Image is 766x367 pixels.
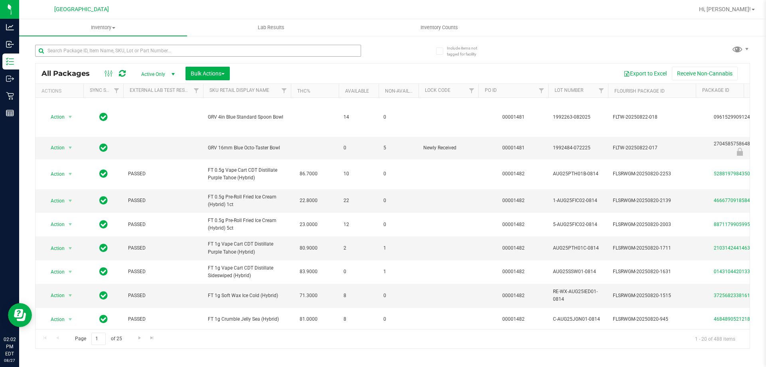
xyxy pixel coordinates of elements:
[128,170,198,178] span: PASSED
[423,144,474,152] span: Newly Received
[714,293,758,298] a: 3725682338161371
[296,219,322,230] span: 23.0000
[383,221,414,228] span: 0
[502,198,525,203] a: 00001482
[35,45,361,57] input: Search Package ID, Item Name, SKU, Lot or Part Number...
[613,113,691,121] span: FLTW-20250822-018
[383,197,414,204] span: 0
[296,195,322,206] span: 22.8000
[43,243,65,254] span: Action
[65,314,75,325] span: select
[502,293,525,298] a: 00001482
[613,292,691,300] span: FLSRWGM-20250820-1515
[613,221,691,228] span: FLSRWGM-20250820-2003
[502,171,525,177] a: 00001482
[99,242,108,254] span: In Sync
[714,245,758,251] a: 2103142441463161
[553,221,603,228] span: 5-AUG25FIC02-0814
[553,315,603,323] span: C-AUG25JGN01-0814
[4,336,16,357] p: 02:02 PM EDT
[99,195,108,206] span: In Sync
[702,87,729,93] a: Package ID
[65,195,75,206] span: select
[43,266,65,278] span: Action
[278,84,291,97] a: Filter
[502,114,525,120] a: 00001481
[447,45,487,57] span: Include items not tagged for facility
[128,268,198,276] span: PASSED
[91,333,106,345] input: 1
[344,144,374,152] span: 0
[43,195,65,206] span: Action
[502,145,525,151] a: 00001481
[99,313,108,325] span: In Sync
[110,84,123,97] a: Filter
[344,292,374,300] span: 8
[186,67,230,80] button: Bulk Actions
[502,269,525,274] a: 00001482
[6,40,14,48] inline-svg: Inbound
[383,244,414,252] span: 1
[99,219,108,230] span: In Sync
[191,70,225,77] span: Bulk Actions
[502,316,525,322] a: 00001482
[208,240,286,256] span: FT 1g Vape Cart CDT Distillate Purple Tahoe (Hybrid)
[502,245,525,251] a: 00001482
[6,109,14,117] inline-svg: Reports
[699,6,751,12] span: Hi, [PERSON_NAME]!
[54,6,109,13] span: [GEOGRAPHIC_DATA]
[296,266,322,278] span: 83.9000
[65,169,75,180] span: select
[344,315,374,323] span: 8
[209,87,269,93] a: Sku Retail Display Name
[99,266,108,277] span: In Sync
[65,266,75,278] span: select
[190,84,203,97] a: Filter
[296,242,322,254] span: 80.9000
[553,144,603,152] span: 1992484-072225
[247,24,295,31] span: Lab Results
[553,197,603,204] span: 1-AUG25FIC02-0814
[714,316,758,322] a: 4684890521218993
[41,69,98,78] span: All Packages
[595,84,608,97] a: Filter
[43,111,65,123] span: Action
[208,264,286,280] span: FT 1g Vape Cart CDT Distillate Sideswiped (Hybrid)
[296,290,322,302] span: 71.3000
[613,144,691,152] span: FLTW-20250822-017
[555,87,583,93] a: Lot Number
[6,58,14,65] inline-svg: Inventory
[6,75,14,83] inline-svg: Outbound
[613,170,691,178] span: FLSRWGM-20250820-2253
[385,88,421,94] a: Non-Available
[146,333,158,343] a: Go to the last page
[553,244,603,252] span: AUG25PTH01C-0814
[90,87,120,93] a: Sync Status
[425,87,450,93] a: Lock Code
[208,292,286,300] span: FT 1g Soft Wax Ice Cold (Hybrid)
[465,84,478,97] a: Filter
[65,290,75,301] span: select
[19,24,187,31] span: Inventory
[297,88,310,94] a: THC%
[65,243,75,254] span: select
[128,244,198,252] span: PASSED
[43,142,65,153] span: Action
[6,92,14,100] inline-svg: Retail
[383,144,414,152] span: 5
[383,268,414,276] span: 1
[614,88,665,94] a: Flourish Package ID
[485,87,497,93] a: PO ID
[355,19,523,36] a: Inventory Counts
[618,67,672,80] button: Export to Excel
[296,168,322,180] span: 86.7000
[410,24,469,31] span: Inventory Counts
[134,333,145,343] a: Go to the next page
[344,197,374,204] span: 22
[99,168,108,179] span: In Sync
[613,268,691,276] span: FLSRWGM-20250820-1631
[553,113,603,121] span: 1992263-082025
[208,113,286,121] span: GRV 4in Blue Standard Spoon Bowl
[99,111,108,123] span: In Sync
[41,88,80,94] div: Actions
